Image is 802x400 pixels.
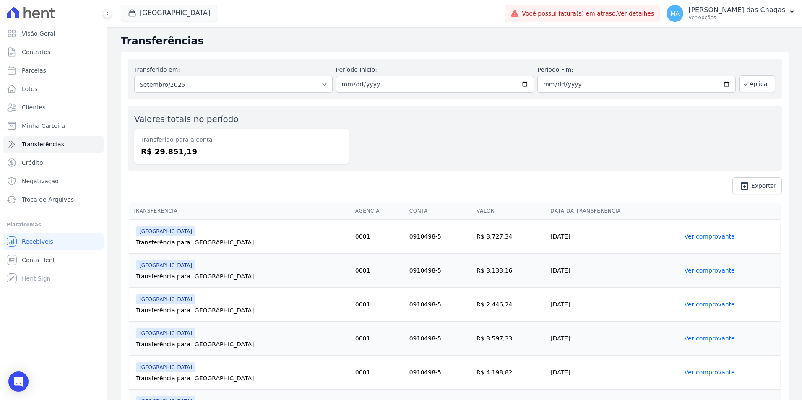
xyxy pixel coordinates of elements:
[685,267,735,274] a: Ver comprovante
[670,10,680,16] span: MA
[685,369,735,376] a: Ver comprovante
[136,306,349,314] div: Transferência para [GEOGRAPHIC_DATA]
[22,195,74,204] span: Troca de Arquivos
[136,260,195,270] span: [GEOGRAPHIC_DATA]
[134,114,239,124] label: Valores totais no período
[129,203,352,220] th: Transferência
[406,356,473,390] td: 0910498-5
[685,233,735,240] a: Ver comprovante
[352,254,406,288] td: 0001
[473,322,547,356] td: R$ 3.597,33
[352,356,406,390] td: 0001
[547,254,681,288] td: [DATE]
[617,10,654,17] a: Ver detalhes
[22,140,64,148] span: Transferências
[352,220,406,254] td: 0001
[3,62,104,79] a: Parcelas
[22,48,50,56] span: Contratos
[3,44,104,60] a: Contratos
[406,322,473,356] td: 0910498-5
[121,34,789,49] h2: Transferências
[473,356,547,390] td: R$ 4.198,82
[3,154,104,171] a: Crédito
[685,301,735,308] a: Ver comprovante
[22,256,55,264] span: Conta Hent
[547,220,681,254] td: [DATE]
[732,177,782,194] a: unarchive Exportar
[136,238,349,247] div: Transferência para [GEOGRAPHIC_DATA]
[3,191,104,208] a: Troca de Arquivos
[136,226,195,236] span: [GEOGRAPHIC_DATA]
[3,233,104,250] a: Recebíveis
[336,65,534,74] label: Período Inicío:
[3,81,104,97] a: Lotes
[751,183,776,188] span: Exportar
[141,146,342,157] dd: R$ 29.851,19
[3,136,104,153] a: Transferências
[352,203,406,220] th: Agência
[136,272,349,281] div: Transferência para [GEOGRAPHIC_DATA]
[22,103,45,112] span: Clientes
[685,335,735,342] a: Ver comprovante
[7,220,100,230] div: Plataformas
[141,135,342,144] dt: Transferido para a conta
[22,122,65,130] span: Minha Carteira
[22,158,43,167] span: Crédito
[8,371,29,392] div: Open Intercom Messenger
[739,75,775,92] button: Aplicar
[136,374,349,382] div: Transferência para [GEOGRAPHIC_DATA]
[537,65,736,74] label: Período Fim:
[136,294,195,304] span: [GEOGRAPHIC_DATA]
[688,6,785,14] p: [PERSON_NAME] das Chagas
[522,9,654,18] span: Você possui fatura(s) em atraso.
[660,2,802,25] button: MA [PERSON_NAME] das Chagas Ver opções
[22,237,53,246] span: Recebíveis
[473,220,547,254] td: R$ 3.727,34
[547,322,681,356] td: [DATE]
[136,340,349,348] div: Transferência para [GEOGRAPHIC_DATA]
[352,322,406,356] td: 0001
[136,362,195,372] span: [GEOGRAPHIC_DATA]
[3,117,104,134] a: Minha Carteira
[547,288,681,322] td: [DATE]
[473,288,547,322] td: R$ 2.446,24
[3,99,104,116] a: Clientes
[406,288,473,322] td: 0910498-5
[406,254,473,288] td: 0910498-5
[688,14,785,21] p: Ver opções
[406,220,473,254] td: 0910498-5
[22,177,59,185] span: Negativação
[740,181,750,191] i: unarchive
[3,252,104,268] a: Conta Hent
[547,356,681,390] td: [DATE]
[22,29,55,38] span: Visão Geral
[22,85,38,93] span: Lotes
[3,173,104,190] a: Negativação
[547,203,681,220] th: Data da Transferência
[121,5,217,21] button: [GEOGRAPHIC_DATA]
[352,288,406,322] td: 0001
[134,66,180,73] label: Transferido em:
[406,203,473,220] th: Conta
[136,328,195,338] span: [GEOGRAPHIC_DATA]
[22,66,46,75] span: Parcelas
[473,254,547,288] td: R$ 3.133,16
[473,203,547,220] th: Valor
[3,25,104,42] a: Visão Geral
